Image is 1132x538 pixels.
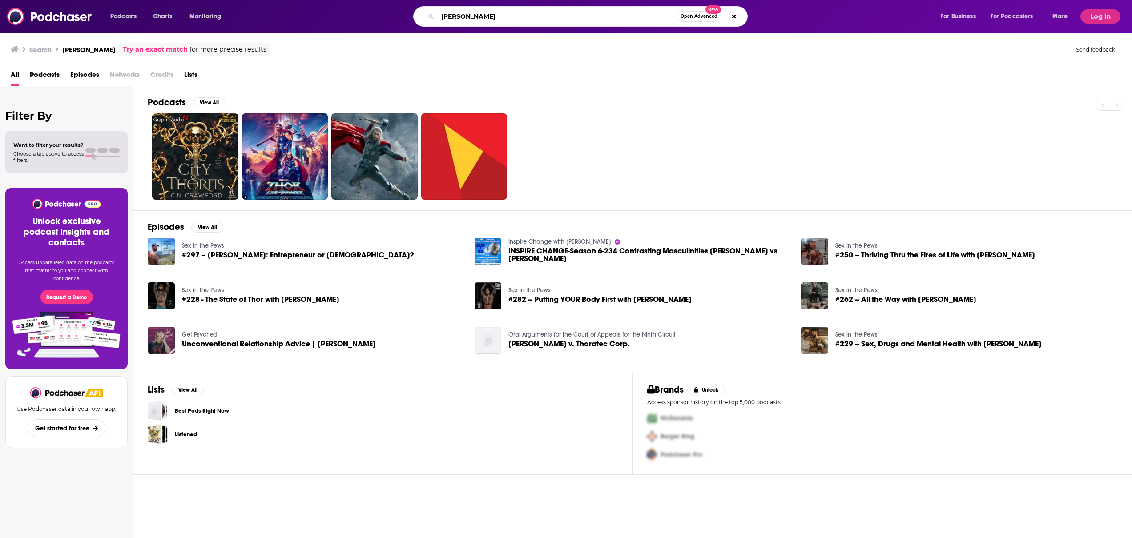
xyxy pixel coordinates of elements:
h2: Podcasts [148,97,186,108]
img: First Pro Logo [644,409,661,427]
h2: Lists [148,384,165,395]
a: Sex in the Pews [508,286,551,294]
p: Access sponsor history on the top 5,000 podcasts. [647,399,1118,406]
h3: [PERSON_NAME] [62,45,116,54]
div: Search podcasts, credits, & more... [422,6,756,27]
button: Open AdvancedNew [677,11,721,22]
img: Third Pro Logo [644,446,661,464]
a: Inspire Change with Gunter [508,238,611,245]
a: #297 – Thor Bradley: Entrepreneur or Evangelist? [182,251,414,259]
span: More [1052,10,1068,23]
a: Charts [147,9,177,24]
h2: Episodes [148,221,184,233]
a: #262 – All the Way with Thoren Bradley [801,282,828,309]
button: Unlock [687,385,725,395]
a: Best Pods Right Now [175,406,229,416]
button: open menu [104,9,148,24]
span: #282 – Putting YOUR Body First with [PERSON_NAME] [508,296,692,303]
button: View All [172,385,204,395]
a: Podchaser - Follow, Share and Rate Podcasts [7,8,93,25]
span: Monitoring [189,10,221,23]
span: #229 – Sex, Drugs and Mental Health with [PERSON_NAME] [835,340,1042,348]
a: All [11,68,19,86]
a: Best Pods Right Now [148,401,168,421]
span: McDonalds [661,414,693,422]
a: Bradley Cooper v. Thoratec Corp. [508,340,630,348]
a: Listened [148,424,168,444]
a: #228 - The State of Thor with Thoren Bradley [148,282,175,309]
img: Bradley Cooper v. Thoratec Corp. [475,327,502,354]
img: Podchaser - Follow, Share and Rate Podcasts [30,387,85,398]
span: INSPIRE CHANGE-Season 6-234 Contrasting Masculinities [PERSON_NAME] vs [PERSON_NAME] [508,247,790,262]
span: For Podcasters [991,10,1033,23]
span: #250 – Thriving Thru the Fires of Life with [PERSON_NAME] [835,251,1035,259]
img: Second Pro Logo [644,427,661,446]
h3: Unlock exclusive podcast insights and contacts [16,216,117,248]
a: PodcastsView All [148,97,225,108]
span: Networks [110,68,140,86]
img: Podchaser API banner [85,389,103,397]
button: Send feedback [1073,46,1118,53]
a: Get Psyched [182,331,218,338]
a: Sex in the Pews [835,331,878,338]
a: Unconventional Relationship Advice | Thoren Bradley [182,340,376,348]
button: Log In [1080,9,1120,24]
button: open menu [985,9,1046,24]
span: #228 - The State of Thor with [PERSON_NAME] [182,296,339,303]
h3: Search [29,45,52,54]
a: Oral Arguments for the Court of Appeals for the Ninth Circuit [508,331,676,338]
img: Pro Features [9,311,124,358]
span: Want to filter your results? [13,142,84,148]
span: Podchaser Pro [661,451,702,458]
button: open menu [935,9,987,24]
a: Try an exact match [123,44,188,55]
a: INSPIRE CHANGE-Season 6-234 Contrasting Masculinities Harrison Butker vs Thor Bradley [508,247,790,262]
button: Request a Demo [40,290,93,304]
h2: Filter By [5,109,128,122]
button: Get started for free [28,419,105,437]
a: Lists [184,68,197,86]
a: #250 – Thriving Thru the Fires of Life with Thor Bradley [801,238,828,265]
button: open menu [1046,9,1079,24]
img: #229 – Sex, Drugs and Mental Health with Thoren Bradley [801,327,828,354]
span: Burger King [661,433,694,440]
a: Unconventional Relationship Advice | Thoren Bradley [148,327,175,354]
span: Choose a tab above to access filters. [13,151,84,163]
p: Use Podchaser data in your own app. [16,406,117,412]
input: Search podcasts, credits, & more... [438,9,677,24]
span: New [705,5,721,14]
a: Sex in the Pews [182,286,224,294]
a: #282 – Putting YOUR Body First with Thoren Bradley [508,296,692,303]
p: Access unparalleled data on the podcasts that matter to you and connect with confidence. [16,259,117,283]
img: #282 – Putting YOUR Body First with Thoren Bradley [475,282,502,309]
a: Sex in the Pews [835,242,878,249]
a: Listened [175,430,197,439]
span: for more precise results [189,44,266,55]
span: Credits [150,68,173,86]
a: ListsView All [148,384,204,395]
span: For Business [941,10,976,23]
span: Podcasts [110,10,137,23]
span: #262 – All the Way with [PERSON_NAME] [835,296,976,303]
a: Podcasts [30,68,60,86]
a: #228 - The State of Thor with Thoren Bradley [182,296,339,303]
img: #297 – Thor Bradley: Entrepreneur or Evangelist? [148,238,175,265]
a: EpisodesView All [148,221,223,233]
a: Episodes [70,68,99,86]
h2: Brands [647,384,684,395]
img: INSPIRE CHANGE-Season 6-234 Contrasting Masculinities Harrison Butker vs Thor Bradley [475,238,502,265]
button: open menu [183,9,233,24]
span: Unconventional Relationship Advice | [PERSON_NAME] [182,340,376,348]
span: #297 – [PERSON_NAME]: Entrepreneur or [DEMOGRAPHIC_DATA]? [182,251,414,259]
span: Open Advanced [681,14,717,19]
